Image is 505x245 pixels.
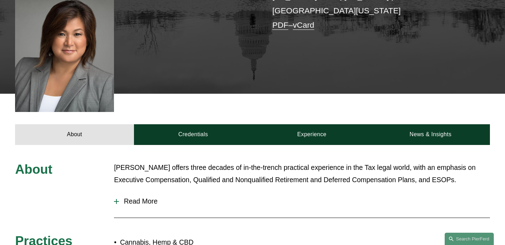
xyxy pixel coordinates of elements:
[119,197,490,205] span: Read More
[15,162,52,177] span: About
[114,192,490,211] button: Read More
[272,20,288,29] a: PDF
[293,20,314,29] a: vCard
[15,124,134,145] a: About
[445,233,494,245] a: Search this site
[252,124,371,145] a: Experience
[134,124,252,145] a: Credentials
[114,161,490,186] p: [PERSON_NAME] offers three decades of in-the-trench practical experience in the Tax legal world, ...
[371,124,490,145] a: News & Insights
